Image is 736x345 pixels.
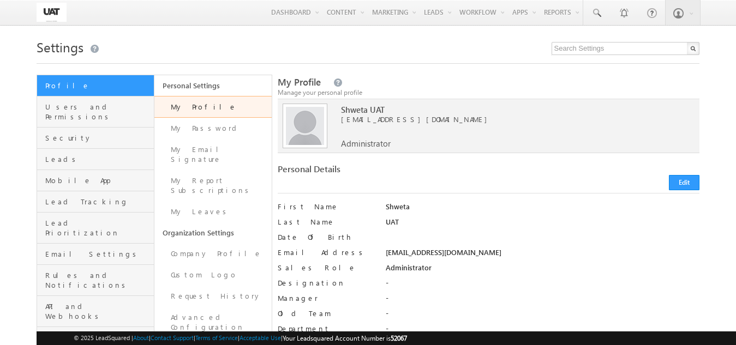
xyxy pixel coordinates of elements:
a: My Report Subscriptions [154,170,272,201]
a: Profile [37,75,154,96]
button: Edit [669,175,699,190]
span: 52067 [391,334,407,342]
span: Rules and Notifications [45,270,151,290]
span: Lead Prioritization [45,218,151,238]
span: Profile [45,81,151,90]
span: Mobile App [45,175,151,185]
a: Organization Settings [154,222,272,243]
a: My Password [154,118,272,139]
span: API and Webhooks [45,301,151,321]
a: API and Webhooks [37,296,154,327]
a: Leads [37,149,154,170]
label: Designation [278,278,375,288]
span: Shweta UAT [341,105,678,114]
a: My Profile [154,96,272,118]
a: Custom Logo [154,264,272,286]
input: Search Settings [552,42,699,55]
label: Email Address [278,247,375,257]
div: - [386,278,699,293]
img: Custom Logo [37,3,66,22]
a: Request History [154,286,272,307]
span: Settings [37,38,83,56]
span: © 2025 LeadSquared | | | | | [74,333,407,343]
span: [EMAIL_ADDRESS][DOMAIN_NAME] [341,114,678,124]
span: Lead Tracking [45,197,151,207]
a: Security [37,128,154,149]
label: Old Team [278,308,375,318]
a: Contact Support [151,334,194,341]
a: Terms of Service [195,334,238,341]
label: Last Name [278,217,375,227]
span: Email Settings [45,249,151,259]
a: Acceptable Use [240,334,281,341]
a: Lead Tracking [37,191,154,213]
div: Shweta [386,202,699,217]
label: Department [278,324,375,334]
a: My Email Signature [154,139,272,170]
label: Date Of Birth [278,232,375,242]
span: Your Leadsquared Account Number is [283,334,407,342]
a: Personal Settings [154,75,272,96]
span: Users and Permissions [45,102,151,122]
label: Sales Role [278,263,375,273]
a: Users and Permissions [37,96,154,128]
div: - [386,308,699,324]
a: Advanced Configuration [154,307,272,338]
a: Company Profile [154,243,272,264]
div: - [386,293,699,308]
a: Email Settings [37,244,154,265]
div: Manage your personal profile [278,88,699,98]
a: About [133,334,149,341]
label: First Name [278,202,375,211]
span: Administrator [341,138,391,148]
label: Manager [278,293,375,303]
div: Administrator [386,263,699,278]
span: Leads [45,154,151,164]
div: Personal Details [278,164,483,179]
a: Mobile App [37,170,154,191]
span: Security [45,133,151,143]
div: UAT [386,217,699,232]
span: My Profile [278,76,321,88]
a: Rules and Notifications [37,265,154,296]
a: Lead Prioritization [37,213,154,244]
div: - [386,324,699,339]
div: [EMAIL_ADDRESS][DOMAIN_NAME] [386,247,699,263]
a: My Leaves [154,201,272,222]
